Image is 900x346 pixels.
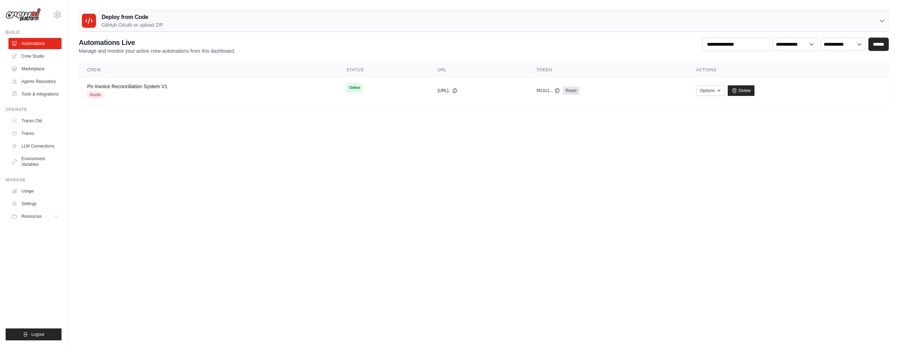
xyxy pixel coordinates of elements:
[688,63,889,77] th: Actions
[8,128,62,139] a: Traces
[8,211,62,222] button: Resources
[102,13,163,21] h3: Deploy from Code
[6,107,62,112] div: Operate
[429,63,528,77] th: URL
[87,84,167,89] a: Po Invoice Reconciliation System V1
[79,47,235,54] p: Manage and monitor your active crew automations from this dashboard.
[8,153,62,170] a: Environment Variables
[696,85,725,96] button: Options
[346,83,363,93] span: Online
[6,30,62,35] div: Build
[79,38,235,47] h2: Automations Live
[21,214,41,219] span: Resources
[87,91,103,98] span: Studio
[338,63,429,77] th: Status
[8,185,62,197] a: Usage
[528,63,688,77] th: Token
[79,63,338,77] th: Crew
[102,21,163,28] p: GitHub OAuth or upload ZIP
[31,332,44,337] span: Logout
[8,115,62,126] a: Traces Old
[6,8,41,21] img: Logo
[8,198,62,209] a: Settings
[536,88,560,93] button: 5f1311...
[8,63,62,74] a: Marketplace
[8,141,62,152] a: LLM Connections
[8,89,62,100] a: Tools & Integrations
[8,38,62,49] a: Automations
[563,86,579,95] a: Reset
[6,328,62,340] button: Logout
[6,177,62,183] div: Manage
[8,51,62,62] a: Crew Studio
[8,76,62,87] a: Agents Repository
[728,85,755,96] a: Delete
